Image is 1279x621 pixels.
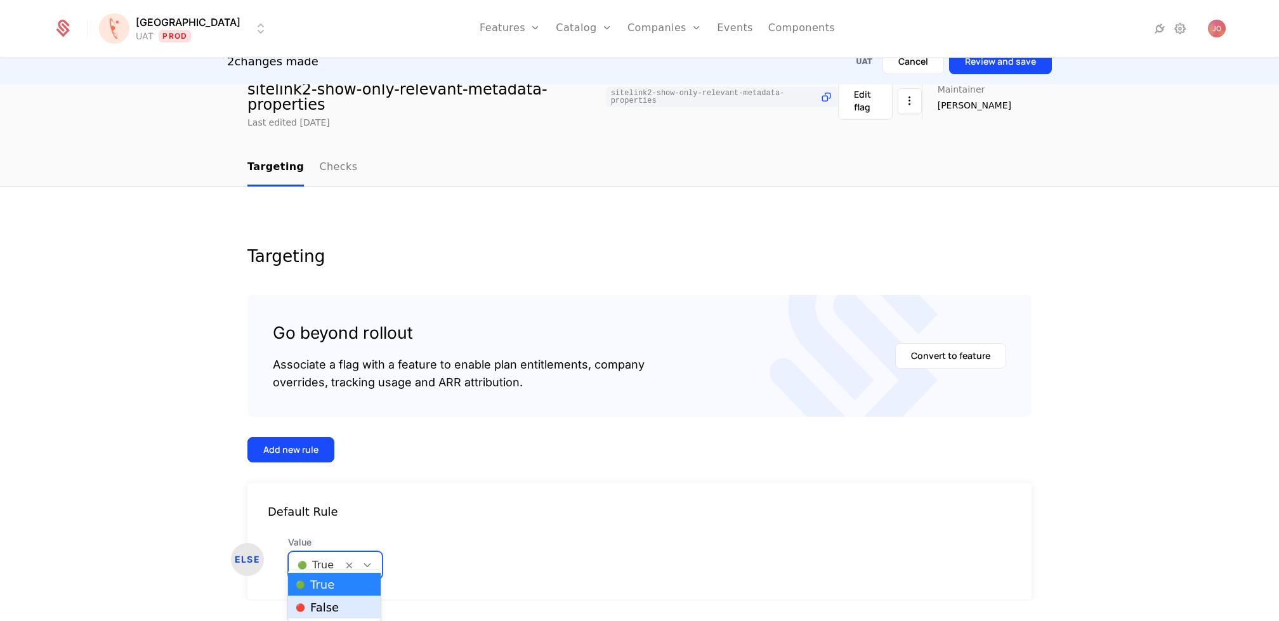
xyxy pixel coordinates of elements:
a: Settings [1172,21,1188,36]
span: sitelink2-show-only-relevant-metadata-properties [611,89,815,105]
div: Targeting [247,248,1032,265]
button: Select action [898,82,922,120]
button: Cancel [882,49,944,74]
nav: Main [247,149,1032,186]
button: Open user button [1208,20,1226,37]
span: [PERSON_NAME] [938,99,1011,112]
button: Convert to feature [895,343,1006,369]
button: Select environment [103,15,268,42]
span: Value [288,536,383,549]
div: Go beyond rollout [273,320,645,346]
img: Florence [99,13,129,44]
button: Review and save [949,49,1052,74]
div: Last edited [DATE] [247,116,330,129]
div: sitelink2-show-only-relevant-metadata-properties [247,82,838,112]
div: UAT [856,56,872,67]
span: 🔴 [296,603,305,613]
div: Edit flag [854,88,877,114]
button: Add new rule [247,437,334,462]
div: UAT [136,30,154,42]
a: Targeting [247,149,304,186]
a: Integrations [1152,21,1167,36]
span: [GEOGRAPHIC_DATA] [136,15,240,30]
span: Maintainer [938,85,985,94]
a: Checks [319,149,357,186]
button: Edit flag [838,82,893,120]
div: Associate a flag with a feature to enable plan entitlements, company overrides, tracking usage an... [273,356,645,391]
span: False [296,602,339,613]
span: True [296,579,334,591]
div: Add new rule [263,443,318,456]
span: Prod [159,30,191,42]
span: 🟢 [296,580,305,590]
div: 2 changes made [227,53,318,70]
div: ELSE [231,543,264,576]
img: Jelena Obradovic [1208,20,1226,37]
div: Default Rule [247,503,1032,521]
ul: Choose Sub Page [247,149,357,186]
